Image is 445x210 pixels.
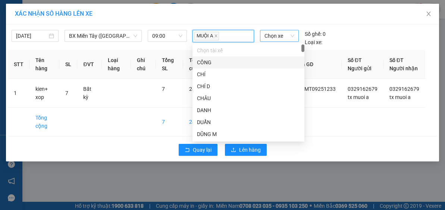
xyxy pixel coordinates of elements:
[305,30,326,38] div: 0
[193,146,211,154] span: Quay lại
[29,79,59,108] td: kien+ xop
[16,32,47,40] input: 11/09/2025
[389,57,404,63] span: Số ĐT
[214,34,218,38] span: close
[192,80,304,92] div: CHÍ D
[6,7,18,15] span: Gửi:
[197,106,300,114] div: DANH
[225,144,267,156] button: uploadLên hàng
[239,146,261,154] span: Lên hàng
[197,70,300,78] div: CHÍ
[305,30,322,38] span: Số ghế:
[8,50,29,79] th: STT
[75,44,117,57] span: long son
[59,50,77,79] th: SL
[156,108,183,136] td: 7
[192,92,304,104] div: CHÂU
[426,11,432,17] span: close
[194,32,219,40] span: MUỘI A
[64,24,128,33] div: tx muoi a
[64,7,82,15] span: Nhận:
[77,50,101,79] th: ĐVT
[292,50,342,79] th: Mã GD
[192,44,304,56] div: Chọn tài xế
[292,108,342,136] td: 1
[6,24,59,33] div: tx muoi a
[77,79,101,108] td: Bất kỳ
[69,30,137,41] span: BX Miền Tây (Hàng Ngoài)
[192,116,304,128] div: DUẨN
[348,86,377,92] span: 0329162679
[389,86,419,92] span: 0329162679
[197,58,300,67] div: CÔNG
[192,128,304,140] div: DŨNG M
[8,79,29,108] td: 1
[156,50,183,79] th: Tổng SL
[348,94,369,100] span: tx muoi a
[389,65,418,71] span: Người nhận
[64,48,75,56] span: DĐ:
[189,86,209,92] span: 240.000
[305,38,322,46] span: Loại xe:
[231,147,236,153] span: upload
[192,56,304,68] div: CÔNG
[183,108,217,136] td: 240.000
[197,130,300,138] div: DŨNG M
[29,108,59,136] td: Tổng cộng
[197,118,300,126] div: DUẨN
[192,104,304,116] div: DANH
[64,6,128,24] div: HANG NGOAI
[389,94,411,100] span: tx muoi a
[162,86,165,92] span: 7
[6,6,59,24] div: PV Miền Tây
[102,50,131,79] th: Loại hàng
[185,147,190,153] span: rollback
[418,4,439,25] button: Close
[348,65,372,71] span: Người gửi
[64,33,128,44] div: 0329162679
[197,82,300,90] div: CHÍ D
[348,57,362,63] span: Số ĐT
[29,50,59,79] th: Tên hàng
[264,30,294,41] span: Chọn xe
[179,144,217,156] button: rollbackQuay lại
[183,50,217,79] th: Tổng cước
[298,86,336,92] span: PVMT09251233
[133,34,138,38] span: down
[131,50,156,79] th: Ghi chú
[197,94,300,102] div: CHÂU
[192,68,304,80] div: CHÍ
[152,30,183,41] span: 09:00
[15,10,93,17] span: XÁC NHẬN SỐ HÀNG LÊN XE
[197,46,300,55] div: Chọn tài xế
[6,33,59,44] div: 0329162679
[65,90,68,96] span: 7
